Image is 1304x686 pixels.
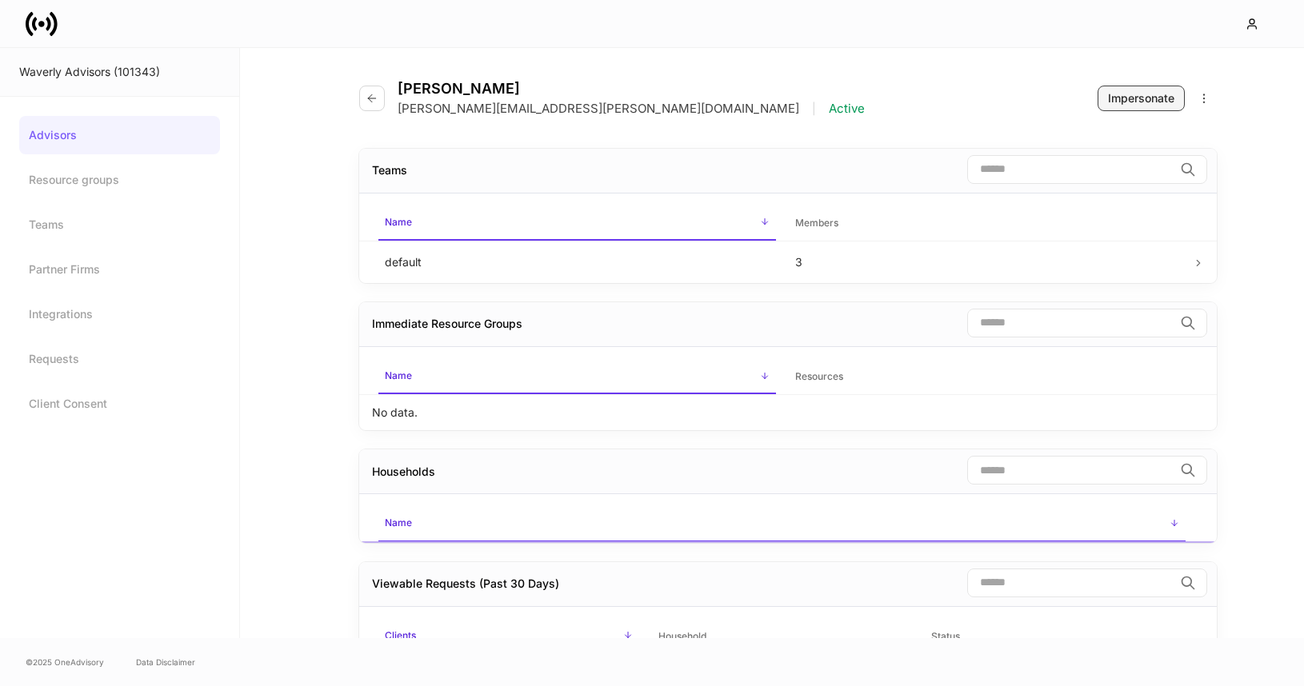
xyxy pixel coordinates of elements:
[372,162,407,178] div: Teams
[19,116,220,154] a: Advisors
[378,620,639,654] span: Clients
[19,295,220,333] a: Integrations
[378,206,776,241] span: Name
[658,628,706,644] h6: Household
[795,369,843,384] h6: Resources
[19,340,220,378] a: Requests
[19,385,220,423] a: Client Consent
[1108,90,1174,106] div: Impersonate
[789,207,1186,240] span: Members
[385,515,412,530] h6: Name
[378,507,1186,541] span: Name
[19,64,220,80] div: Waverly Advisors (101343)
[782,241,1193,283] td: 3
[652,620,913,653] span: Household
[26,656,104,668] span: © 2025 OneAdvisory
[372,576,559,592] div: Viewable Requests (Past 30 Days)
[925,620,1186,653] span: Status
[812,101,816,117] p: |
[385,368,412,383] h6: Name
[372,316,522,332] div: Immediate Resource Groups
[19,161,220,199] a: Resource groups
[372,464,435,480] div: Households
[372,241,782,283] td: default
[372,405,418,421] p: No data.
[19,250,220,289] a: Partner Firms
[385,214,412,229] h6: Name
[795,215,838,230] h6: Members
[1098,86,1185,111] button: Impersonate
[931,628,960,644] h6: Status
[19,205,220,244] a: Teams
[136,656,195,668] a: Data Disclaimer
[398,101,799,117] p: [PERSON_NAME][EMAIL_ADDRESS][PERSON_NAME][DOMAIN_NAME]
[789,361,1186,393] span: Resources
[378,360,776,394] span: Name
[385,628,416,643] h6: Clients
[398,80,865,98] h4: [PERSON_NAME]
[829,101,865,117] p: Active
